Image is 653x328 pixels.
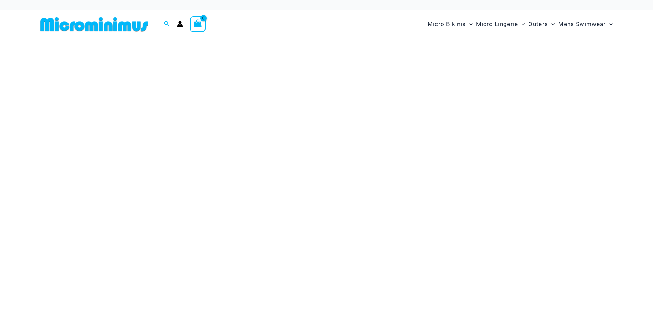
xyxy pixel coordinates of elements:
span: Micro Bikinis [428,15,466,33]
span: Micro Lingerie [476,15,518,33]
a: Search icon link [164,20,170,29]
img: MM SHOP LOGO FLAT [38,17,151,32]
span: Outers [528,15,548,33]
a: Account icon link [177,21,183,27]
span: Menu Toggle [548,15,555,33]
span: Menu Toggle [518,15,525,33]
a: Mens SwimwearMenu ToggleMenu Toggle [557,14,614,35]
a: Micro LingerieMenu ToggleMenu Toggle [474,14,527,35]
a: View Shopping Cart, empty [190,16,206,32]
a: Micro BikinisMenu ToggleMenu Toggle [426,14,474,35]
span: Menu Toggle [606,15,613,33]
span: Mens Swimwear [558,15,606,33]
a: OutersMenu ToggleMenu Toggle [527,14,557,35]
span: Menu Toggle [466,15,473,33]
nav: Site Navigation [425,13,616,36]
